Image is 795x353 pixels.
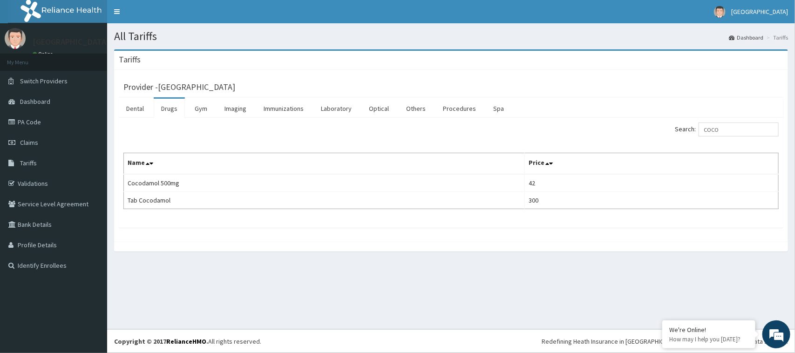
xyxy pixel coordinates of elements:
[187,99,215,118] a: Gym
[54,117,129,211] span: We're online!
[542,337,788,346] div: Redefining Heath Insurance in [GEOGRAPHIC_DATA] using Telemedicine and Data Science!
[124,174,525,192] td: Cocodamol 500mg
[729,34,763,41] a: Dashboard
[217,99,254,118] a: Imaging
[124,153,525,175] th: Name
[486,99,511,118] a: Spa
[699,122,779,136] input: Search:
[119,99,151,118] a: Dental
[731,7,788,16] span: [GEOGRAPHIC_DATA]
[20,77,68,85] span: Switch Providers
[399,99,433,118] a: Others
[525,192,779,209] td: 300
[5,254,177,287] textarea: Type your message and hit 'Enter'
[48,52,156,64] div: Chat with us now
[17,47,38,70] img: d_794563401_company_1708531726252_794563401
[20,138,38,147] span: Claims
[764,34,788,41] li: Tariffs
[435,99,483,118] a: Procedures
[154,99,185,118] a: Drugs
[675,122,779,136] label: Search:
[714,6,726,18] img: User Image
[166,337,206,346] a: RelianceHMO
[124,192,525,209] td: Tab Cocodamol
[153,5,175,27] div: Minimize live chat window
[20,97,50,106] span: Dashboard
[361,99,396,118] a: Optical
[114,30,788,42] h1: All Tariffs
[256,99,311,118] a: Immunizations
[33,51,55,57] a: Online
[669,326,748,334] div: We're Online!
[119,55,141,64] h3: Tariffs
[313,99,359,118] a: Laboratory
[669,335,748,343] p: How may I help you today?
[20,159,37,167] span: Tariffs
[5,28,26,49] img: User Image
[525,174,779,192] td: 42
[114,337,208,346] strong: Copyright © 2017 .
[33,38,109,46] p: [GEOGRAPHIC_DATA]
[107,329,795,353] footer: All rights reserved.
[123,83,235,91] h3: Provider - [GEOGRAPHIC_DATA]
[525,153,779,175] th: Price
